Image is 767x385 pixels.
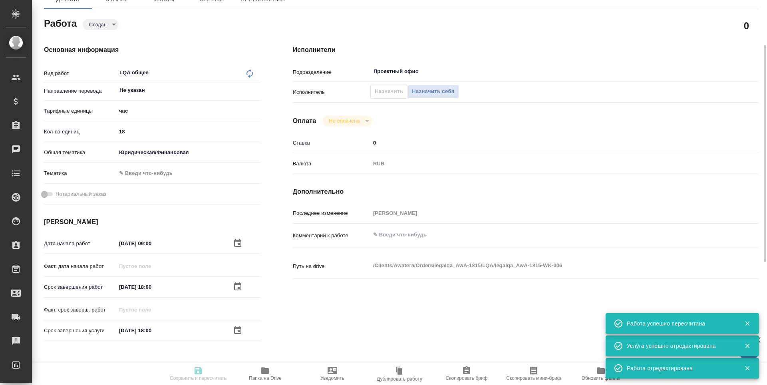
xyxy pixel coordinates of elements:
[627,364,732,372] div: Работа отредактирована
[293,187,758,196] h4: Дополнительно
[322,115,372,126] div: Создан
[627,320,732,327] div: Работа успешно пересчитана
[232,363,299,385] button: Папка на Drive
[293,160,370,168] p: Валюта
[44,327,116,335] p: Срок завершения услуги
[293,88,370,96] p: Исполнитель
[83,19,119,30] div: Создан
[412,87,454,96] span: Назначить себя
[44,262,116,270] p: Факт. дата начала работ
[370,157,719,171] div: RUB
[299,363,366,385] button: Уведомить
[116,304,186,316] input: Пустое поле
[326,117,362,124] button: Не оплачена
[739,320,755,327] button: Закрыть
[116,104,261,118] div: час
[44,149,116,157] p: Общая тематика
[739,365,755,372] button: Закрыть
[293,68,370,76] p: Подразделение
[116,167,261,180] div: ✎ Введи что-нибудь
[715,71,717,72] button: Open
[44,169,116,177] p: Тематика
[44,128,116,136] p: Кол-во единиц
[433,363,500,385] button: Скопировать бриф
[320,375,344,381] span: Уведомить
[44,107,116,115] p: Тарифные единицы
[116,260,186,272] input: Пустое поле
[116,238,186,249] input: ✎ Введи что-нибудь
[582,375,620,381] span: Обновить файлы
[377,376,422,382] span: Дублировать работу
[44,306,116,314] p: Факт. срок заверш. работ
[627,342,732,350] div: Услуга успешно отредактирована
[87,21,109,28] button: Создан
[293,116,316,126] h4: Оплата
[116,146,261,159] div: Юридическая/Финансовая
[165,363,232,385] button: Сохранить и пересчитать
[249,375,282,381] span: Папка на Drive
[44,16,77,30] h2: Работа
[445,375,487,381] span: Скопировать бриф
[56,190,106,198] span: Нотариальный заказ
[44,217,261,227] h4: [PERSON_NAME]
[293,262,370,270] p: Путь на drive
[370,207,719,219] input: Пустое поле
[744,19,749,32] h2: 0
[293,209,370,217] p: Последнее изменение
[44,240,116,248] p: Дата начала работ
[567,363,634,385] button: Обновить файлы
[116,126,261,137] input: ✎ Введи что-нибудь
[293,139,370,147] p: Ставка
[739,342,755,349] button: Закрыть
[44,283,116,291] p: Срок завершения работ
[170,375,227,381] span: Сохранить и пересчитать
[370,259,719,272] textarea: /Clients/Awatera/Orders/legalqa_AwA-1815/LQA/legalqa_AwA-1815-WK-006
[116,281,186,293] input: ✎ Введи что-нибудь
[116,325,186,336] input: ✎ Введи что-нибудь
[370,137,719,149] input: ✎ Введи что-нибудь
[256,89,258,91] button: Open
[407,85,459,99] button: Назначить себя
[293,232,370,240] p: Комментарий к работе
[293,45,758,55] h4: Исполнители
[119,169,251,177] div: ✎ Введи что-нибудь
[44,87,116,95] p: Направление перевода
[44,69,116,77] p: Вид работ
[506,375,561,381] span: Скопировать мини-бриф
[500,363,567,385] button: Скопировать мини-бриф
[366,363,433,385] button: Дублировать работу
[44,45,261,55] h4: Основная информация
